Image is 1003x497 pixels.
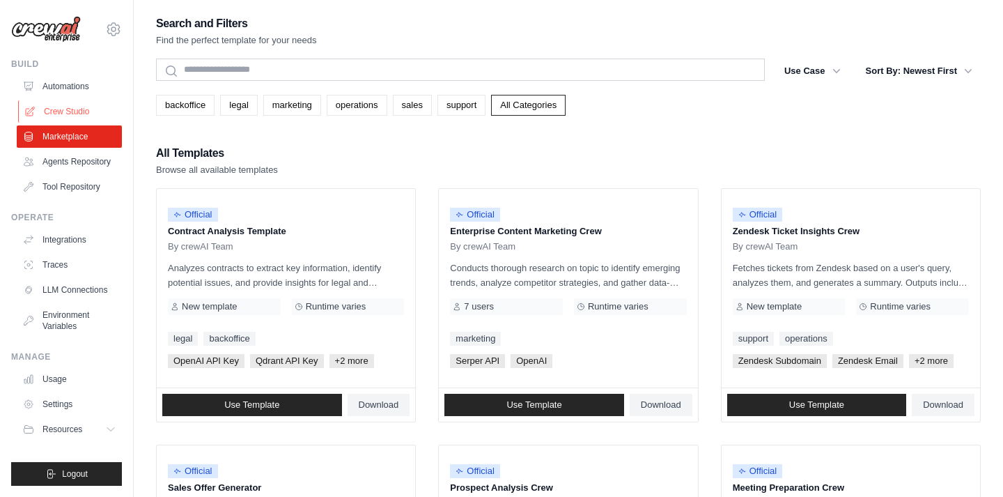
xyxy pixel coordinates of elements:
a: legal [168,332,198,346]
p: Analyzes contracts to extract key information, identify potential issues, and provide insights fo... [168,261,404,290]
a: Tool Repository [17,176,122,198]
span: By crewAI Team [733,241,798,252]
a: Environment Variables [17,304,122,337]
a: Use Template [162,394,342,416]
a: Download [630,394,692,416]
h2: All Templates [156,144,278,163]
p: Contract Analysis Template [168,224,404,238]
a: All Categories [491,95,566,116]
a: operations [327,95,387,116]
span: Zendesk Email [832,354,903,368]
a: support [437,95,485,116]
a: Integrations [17,229,122,251]
div: Operate [11,212,122,223]
a: Download [348,394,410,416]
button: Logout [11,462,122,486]
span: Runtime varies [588,301,648,312]
p: Zendesk Ticket Insights Crew [733,224,969,238]
button: Resources [17,418,122,441]
p: Enterprise Content Marketing Crew [450,224,686,238]
p: Prospect Analysis Crew [450,481,686,495]
a: LLM Connections [17,279,122,301]
p: Browse all available templates [156,163,278,177]
span: OpenAI API Key [168,354,244,368]
p: Fetches tickets from Zendesk based on a user's query, analyzes them, and generates a summary. Out... [733,261,969,290]
span: Resources [42,424,82,435]
a: support [733,332,774,346]
span: Download [923,399,963,411]
a: Settings [17,393,122,415]
span: Use Template [789,399,844,411]
a: Download [912,394,974,416]
p: Sales Offer Generator [168,481,404,495]
span: New template [747,301,802,312]
p: Meeting Preparation Crew [733,481,969,495]
span: Runtime varies [306,301,366,312]
button: Use Case [776,59,849,84]
span: By crewAI Team [450,241,515,252]
a: Agents Repository [17,151,122,173]
a: Traces [17,254,122,276]
span: Zendesk Subdomain [733,354,827,368]
button: Sort By: Newest First [857,59,981,84]
p: Find the perfect template for your needs [156,33,317,47]
img: Logo [11,16,81,43]
span: By crewAI Team [168,241,233,252]
span: Official [450,464,500,478]
div: Manage [11,351,122,362]
a: legal [220,95,257,116]
span: Official [168,464,218,478]
span: Qdrant API Key [250,354,324,368]
span: Runtime varies [870,301,931,312]
a: sales [393,95,432,116]
span: Official [450,208,500,222]
a: operations [779,332,833,346]
span: Official [168,208,218,222]
span: Download [641,399,681,411]
span: Logout [62,468,88,480]
span: Official [733,208,783,222]
a: backoffice [156,95,215,116]
a: Use Template [727,394,907,416]
p: Conducts thorough research on topic to identify emerging trends, analyze competitor strategies, a... [450,261,686,290]
h2: Search and Filters [156,14,317,33]
a: marketing [450,332,501,346]
a: Crew Studio [18,100,123,123]
a: marketing [263,95,321,116]
a: Automations [17,75,122,98]
span: Serper API [450,354,505,368]
span: Use Template [224,399,279,411]
span: +2 more [329,354,374,368]
span: 7 users [464,301,494,312]
span: Use Template [506,399,561,411]
a: Marketplace [17,125,122,148]
a: Usage [17,368,122,390]
a: backoffice [203,332,255,346]
span: Official [733,464,783,478]
div: Build [11,59,122,70]
span: New template [182,301,237,312]
a: Use Template [444,394,624,416]
span: +2 more [909,354,954,368]
span: Download [359,399,399,411]
span: OpenAI [511,354,552,368]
